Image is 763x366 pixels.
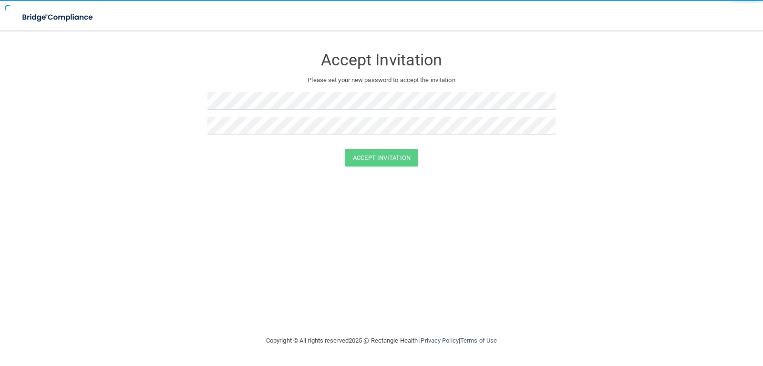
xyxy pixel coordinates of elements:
[207,325,556,356] div: Copyright © All rights reserved 2025 @ Rectangle Health | |
[421,337,458,344] a: Privacy Policy
[345,149,418,167] button: Accept Invitation
[460,337,497,344] a: Terms of Use
[215,74,548,86] p: Please set your new password to accept the invitation
[14,8,102,27] img: bridge_compliance_login_screen.278c3ca4.svg
[207,51,556,69] h3: Accept Invitation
